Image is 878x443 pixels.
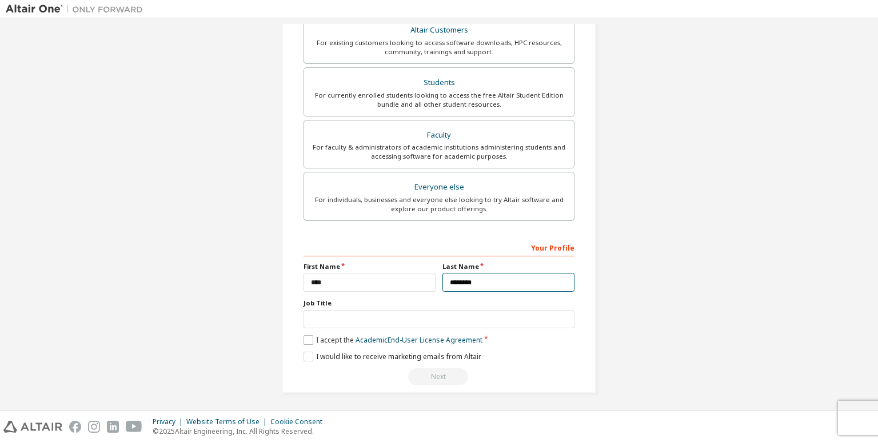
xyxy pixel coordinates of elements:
img: Altair One [6,3,149,15]
img: altair_logo.svg [3,421,62,433]
div: Altair Customers [311,22,567,38]
div: Students [311,75,567,91]
div: Cookie Consent [270,417,329,426]
img: facebook.svg [69,421,81,433]
label: First Name [304,262,436,271]
img: instagram.svg [88,421,100,433]
div: Website Terms of Use [186,417,270,426]
label: I would like to receive marketing emails from Altair [304,352,481,361]
label: I accept the [304,335,482,345]
img: youtube.svg [126,421,142,433]
div: For existing customers looking to access software downloads, HPC resources, community, trainings ... [311,38,567,57]
p: © 2025 Altair Engineering, Inc. All Rights Reserved. [153,426,329,436]
label: Job Title [304,299,574,308]
div: Read and acccept EULA to continue [304,368,574,385]
div: For currently enrolled students looking to access the free Altair Student Edition bundle and all ... [311,91,567,109]
div: Faculty [311,127,567,143]
div: For faculty & administrators of academic institutions administering students and accessing softwa... [311,143,567,161]
label: Last Name [442,262,574,271]
div: Your Profile [304,238,574,256]
div: Everyone else [311,179,567,195]
div: Privacy [153,417,186,426]
a: Academic End-User License Agreement [356,335,482,345]
img: linkedin.svg [107,421,119,433]
div: For individuals, businesses and everyone else looking to try Altair software and explore our prod... [311,195,567,214]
